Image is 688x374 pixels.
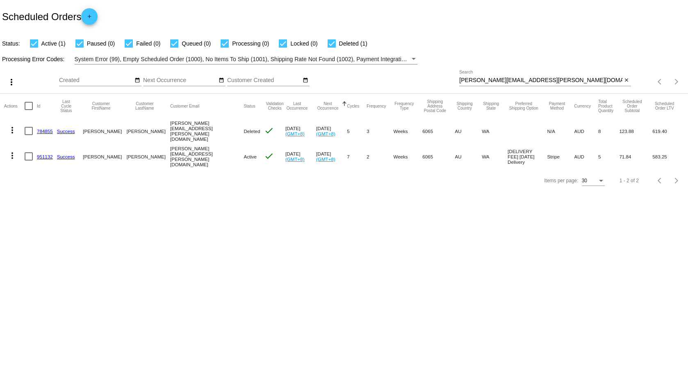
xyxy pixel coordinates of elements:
button: Clear [622,76,631,85]
a: Success [57,128,75,134]
mat-cell: 6065 [422,118,455,144]
button: Change sorting for Subtotal [619,99,645,113]
span: Active [244,154,257,159]
mat-cell: 6065 [422,144,455,169]
span: Failed (0) [136,39,160,48]
button: Next page [668,172,685,189]
mat-cell: AUD [574,144,598,169]
span: Status: [2,40,20,47]
mat-cell: WA [482,144,508,169]
span: Deleted (1) [339,39,367,48]
mat-icon: check [264,151,274,161]
mat-cell: 583.25 [652,144,684,169]
a: 784855 [37,128,53,134]
span: Locked (0) [290,39,317,48]
mat-cell: [PERSON_NAME][EMAIL_ADDRESS][PERSON_NAME][DOMAIN_NAME] [170,144,244,169]
button: Change sorting for CustomerFirstName [83,101,119,110]
mat-select: Filter by Processing Error Codes [75,54,418,64]
mat-cell: 2 [367,144,393,169]
mat-cell: Weeks [393,144,422,169]
mat-cell: [PERSON_NAME] [83,118,126,144]
button: Next page [668,73,685,90]
button: Change sorting for CurrencyIso [574,103,591,108]
a: (GMT+8) [285,131,305,136]
mat-cell: 3 [367,118,393,144]
mat-cell: [PERSON_NAME][EMAIL_ADDRESS][PERSON_NAME][DOMAIN_NAME] [170,118,244,144]
mat-icon: date_range [219,77,224,84]
div: Items per page: [544,178,578,184]
a: 951132 [37,154,53,159]
a: (GMT+8) [285,156,305,162]
button: Change sorting for Id [37,103,40,108]
span: Paused (0) [87,39,115,48]
button: Change sorting for LifetimeValue [652,101,677,110]
input: Created [59,77,133,84]
button: Previous page [652,172,668,189]
button: Change sorting for LastProcessingCycleId [57,99,76,113]
span: Deleted [244,128,260,134]
button: Change sorting for CustomerLastName [127,101,163,110]
mat-cell: [DELIVERY FEE] [DATE] Delivery [508,144,547,169]
mat-header-cell: Actions [4,94,25,118]
button: Change sorting for Status [244,103,255,108]
mat-cell: 123.88 [619,118,652,144]
input: Customer Created [227,77,301,84]
button: Previous page [652,73,668,90]
mat-icon: add [84,14,94,23]
span: Processing Error Codes: [2,56,65,62]
mat-cell: [DATE] [316,118,347,144]
span: Active (1) [41,39,66,48]
mat-cell: Weeks [393,118,422,144]
mat-icon: more_vert [7,125,17,135]
button: Change sorting for FrequencyType [393,101,415,110]
mat-cell: [PERSON_NAME] [83,144,126,169]
button: Change sorting for PreferredShippingOption [508,101,540,110]
span: 30 [582,178,587,184]
mat-icon: more_vert [7,77,16,87]
mat-cell: 5 [347,118,367,144]
mat-cell: AU [455,118,482,144]
button: Change sorting for CustomerEmail [170,103,199,108]
mat-header-cell: Validation Checks [264,94,285,118]
mat-cell: AU [455,144,482,169]
mat-cell: [PERSON_NAME] [127,118,170,144]
mat-cell: [DATE] [285,118,316,144]
a: (GMT+8) [316,156,335,162]
mat-icon: close [624,77,629,84]
mat-cell: WA [482,118,508,144]
mat-cell: [DATE] [316,144,347,169]
button: Change sorting for ShippingPostcode [422,99,447,113]
h2: Scheduled Orders [2,8,98,25]
mat-cell: 5 [598,144,619,169]
mat-icon: check [264,126,274,135]
mat-cell: 8 [598,118,619,144]
span: Queued (0) [182,39,211,48]
span: Processing (0) [232,39,269,48]
button: Change sorting for Frequency [367,103,386,108]
mat-cell: N/A [547,118,574,144]
mat-icon: more_vert [7,151,17,161]
a: Success [57,154,75,159]
button: Change sorting for ShippingState [482,101,500,110]
mat-cell: [PERSON_NAME] [127,144,170,169]
mat-cell: AUD [574,118,598,144]
button: Change sorting for PaymentMethod.Type [547,101,567,110]
a: (GMT+8) [316,131,335,136]
input: Search [459,77,622,84]
mat-header-cell: Total Product Quantity [598,94,619,118]
mat-icon: date_range [303,77,308,84]
mat-icon: date_range [134,77,140,84]
div: 1 - 2 of 2 [620,178,639,184]
mat-cell: 7 [347,144,367,169]
input: Next Occurrence [143,77,217,84]
mat-cell: [DATE] [285,144,316,169]
mat-cell: 619.40 [652,118,684,144]
mat-select: Items per page: [582,178,605,184]
button: Change sorting for ShippingCountry [455,101,474,110]
button: Change sorting for LastOccurrenceUtc [285,101,309,110]
mat-cell: Stripe [547,144,574,169]
mat-cell: 71.84 [619,144,652,169]
button: Change sorting for NextOccurrenceUtc [316,101,339,110]
button: Change sorting for Cycles [347,103,359,108]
